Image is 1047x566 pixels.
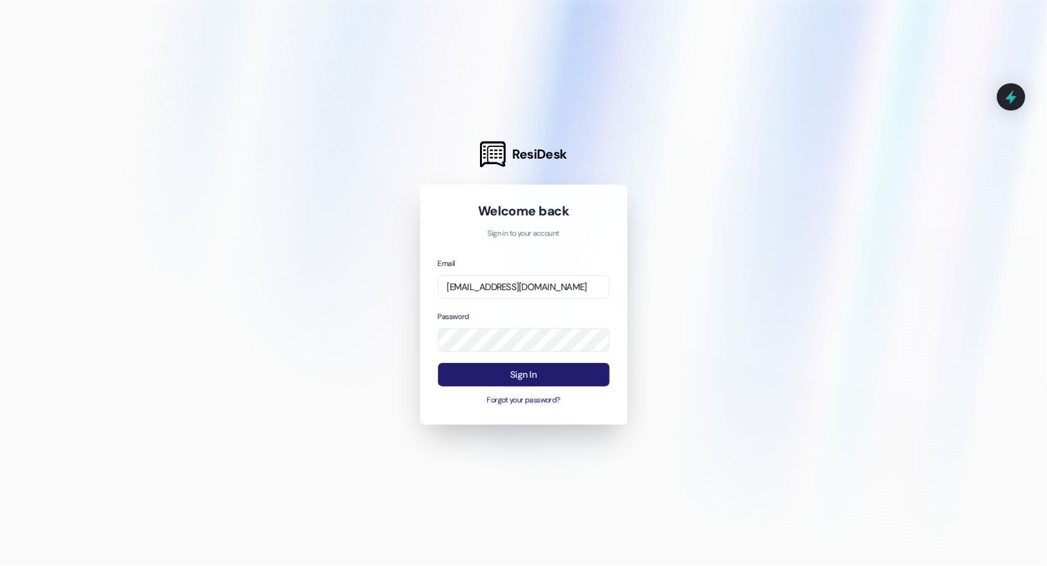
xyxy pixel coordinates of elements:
[480,141,506,167] img: ResiDesk Logo
[438,228,610,239] p: Sign in to your account
[438,395,610,406] button: Forgot your password?
[438,259,455,268] label: Email
[512,146,567,163] span: ResiDesk
[438,363,610,387] button: Sign In
[438,202,610,220] h1: Welcome back
[438,275,610,299] input: name@example.com
[438,312,470,322] label: Password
